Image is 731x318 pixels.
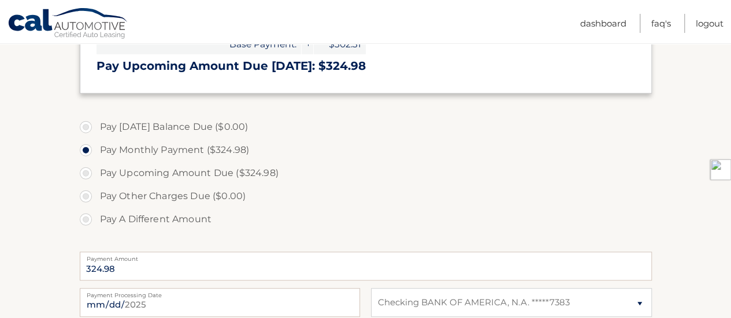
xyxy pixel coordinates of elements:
label: Pay [DATE] Balance Due ($0.00) [80,115,652,139]
input: Payment Date [80,288,360,317]
span: + [302,34,313,54]
img: toggle-logo.svg [710,159,731,180]
span: Base Payment: [97,34,301,54]
a: Logout [696,14,723,33]
label: Pay A Different Amount [80,208,652,231]
label: Payment Amount [80,252,652,261]
label: Payment Processing Date [80,288,360,297]
label: Pay Monthly Payment ($324.98) [80,139,652,162]
input: Payment Amount [80,252,652,280]
label: Pay Other Charges Due ($0.00) [80,185,652,208]
a: Dashboard [580,14,626,33]
span: $302.31 [314,34,366,54]
a: FAQ's [651,14,671,33]
label: Pay Upcoming Amount Due ($324.98) [80,162,652,185]
a: Cal Automotive [8,8,129,41]
h3: Pay Upcoming Amount Due [DATE]: $324.98 [97,59,635,73]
